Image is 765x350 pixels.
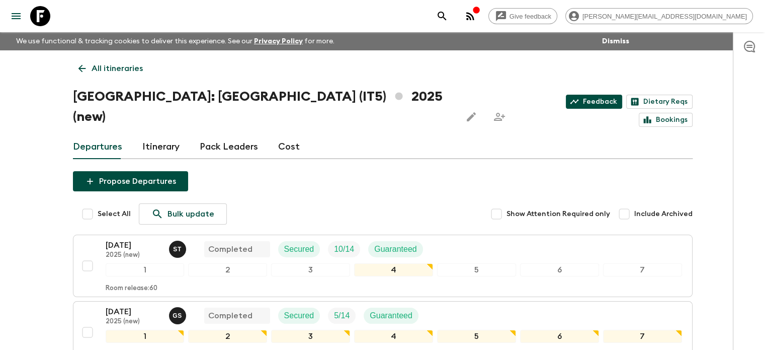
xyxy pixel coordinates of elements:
[73,235,693,297] button: [DATE]2025 (new)Simona TimpanaroCompletedSecuredTrip FillGuaranteed1234567Room release:60
[354,263,433,276] div: 4
[461,107,481,127] button: Edit this itinerary
[432,6,452,26] button: search adventures
[634,209,693,219] span: Include Archived
[271,330,350,343] div: 3
[520,263,599,276] div: 6
[208,243,252,255] p: Completed
[167,208,214,220] p: Bulk update
[284,243,314,255] p: Secured
[92,62,143,75] p: All itineraries
[106,239,161,251] p: [DATE]
[106,285,157,293] p: Room release: 60
[370,310,412,322] p: Guaranteed
[374,243,417,255] p: Guaranteed
[106,251,161,259] p: 2025 (new)
[106,330,185,343] div: 1
[106,306,161,318] p: [DATE]
[639,113,693,127] a: Bookings
[73,87,454,127] h1: [GEOGRAPHIC_DATA]: [GEOGRAPHIC_DATA] (IT5) 2025 (new)
[73,135,122,159] a: Departures
[577,13,752,20] span: [PERSON_NAME][EMAIL_ADDRESS][DOMAIN_NAME]
[200,135,258,159] a: Pack Leaders
[139,203,227,225] a: Bulk update
[12,32,338,50] p: We use functional & tracking cookies to deliver this experience. See our for more.
[489,107,509,127] span: Share this itinerary
[73,171,188,191] button: Propose Departures
[566,95,622,109] a: Feedback
[626,95,693,109] a: Dietary Reqs
[284,310,314,322] p: Secured
[6,6,26,26] button: menu
[188,263,267,276] div: 2
[488,8,557,24] a: Give feedback
[504,13,557,20] span: Give feedback
[169,310,188,318] span: Gianluca Savarino
[188,330,267,343] div: 2
[106,263,185,276] div: 1
[106,318,161,326] p: 2025 (new)
[334,310,350,322] p: 5 / 14
[169,244,188,252] span: Simona Timpanaro
[73,58,148,79] a: All itineraries
[278,241,320,257] div: Secured
[603,330,682,343] div: 7
[271,263,350,276] div: 3
[328,308,356,324] div: Trip Fill
[520,330,599,343] div: 6
[354,330,433,343] div: 4
[98,209,131,219] span: Select All
[334,243,354,255] p: 10 / 14
[600,34,632,48] button: Dismiss
[208,310,252,322] p: Completed
[603,263,682,276] div: 7
[278,308,320,324] div: Secured
[328,241,360,257] div: Trip Fill
[254,38,303,45] a: Privacy Policy
[506,209,610,219] span: Show Attention Required only
[142,135,180,159] a: Itinerary
[278,135,300,159] a: Cost
[437,330,516,343] div: 5
[437,263,516,276] div: 5
[565,8,753,24] div: [PERSON_NAME][EMAIL_ADDRESS][DOMAIN_NAME]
